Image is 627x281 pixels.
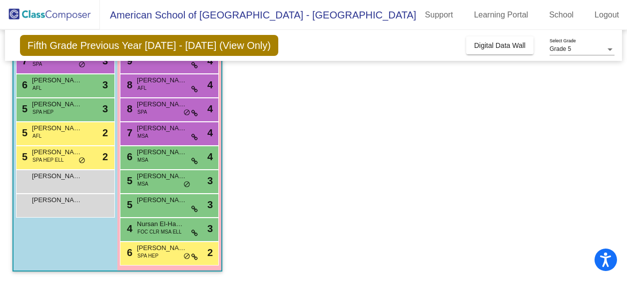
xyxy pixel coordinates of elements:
[137,132,148,140] span: MSA
[124,127,132,138] span: 7
[32,60,42,68] span: SPA
[19,103,27,114] span: 5
[19,55,27,66] span: 7
[137,147,187,157] span: [PERSON_NAME]
[32,84,41,92] span: AFL
[207,173,213,188] span: 3
[183,253,190,261] span: do_not_disturb_alt
[78,61,85,69] span: do_not_disturb_alt
[32,156,63,164] span: SPA HEP ELL
[32,171,82,181] span: [PERSON_NAME]
[102,77,108,92] span: 3
[207,77,213,92] span: 4
[19,79,27,90] span: 6
[207,53,213,68] span: 4
[541,7,582,23] a: School
[32,195,82,205] span: [PERSON_NAME] De Lama
[137,84,146,92] span: AFL
[102,125,108,140] span: 2
[137,99,187,109] span: [PERSON_NAME]
[20,35,278,56] span: Fifth Grade Previous Year [DATE] - [DATE] (View Only)
[32,99,82,109] span: [PERSON_NAME]
[207,221,213,236] span: 3
[19,127,27,138] span: 5
[137,123,187,133] span: [PERSON_NAME]
[587,7,627,23] a: Logout
[183,109,190,117] span: do_not_disturb_alt
[207,125,213,140] span: 4
[550,45,571,52] span: Grade 5
[137,228,181,236] span: FOC CLR MSA ELL
[137,243,187,253] span: [PERSON_NAME]
[32,108,53,116] span: SPA HEP
[207,101,213,116] span: 4
[78,157,85,165] span: do_not_disturb_alt
[124,175,132,186] span: 5
[124,103,132,114] span: 8
[102,53,108,68] span: 3
[137,252,158,260] span: SPA HEP
[137,219,187,229] span: Nursan El-Hammali
[466,7,537,23] a: Learning Portal
[124,151,132,162] span: 6
[183,181,190,189] span: do_not_disturb_alt
[124,199,132,210] span: 5
[102,101,108,116] span: 3
[124,247,132,258] span: 6
[32,75,82,85] span: [PERSON_NAME]
[466,36,534,54] button: Digital Data Wall
[474,41,526,49] span: Digital Data Wall
[102,149,108,164] span: 2
[137,195,187,205] span: [PERSON_NAME]
[207,197,213,212] span: 3
[137,75,187,85] span: [PERSON_NAME]
[124,223,132,234] span: 4
[137,180,148,188] span: MSA
[137,171,187,181] span: [PERSON_NAME]
[124,55,132,66] span: 9
[19,151,27,162] span: 5
[32,147,82,157] span: [PERSON_NAME]
[100,7,416,23] span: American School of [GEOGRAPHIC_DATA] - [GEOGRAPHIC_DATA]
[32,123,82,133] span: [PERSON_NAME]
[137,156,148,164] span: MSA
[207,245,213,260] span: 2
[32,132,41,140] span: AFL
[207,149,213,164] span: 4
[417,7,461,23] a: Support
[137,108,147,116] span: SPA
[124,79,132,90] span: 8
